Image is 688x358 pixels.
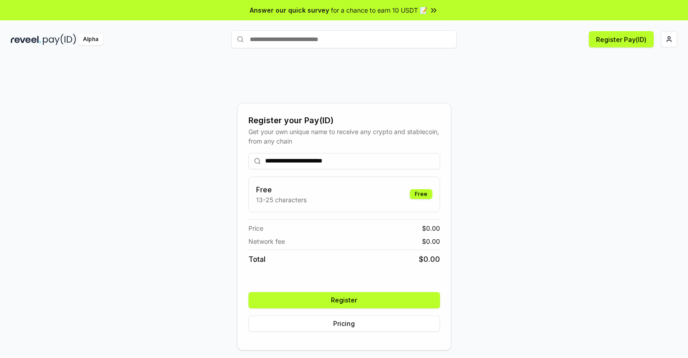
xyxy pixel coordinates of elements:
[43,34,76,45] img: pay_id
[11,34,41,45] img: reveel_dark
[248,254,266,265] span: Total
[419,254,440,265] span: $ 0.00
[248,114,440,127] div: Register your Pay(ID)
[422,223,440,233] span: $ 0.00
[256,184,307,195] h3: Free
[248,127,440,146] div: Get your own unique name to receive any crypto and stablecoin, from any chain
[256,195,307,205] p: 13-25 characters
[248,292,440,308] button: Register
[248,237,285,246] span: Network fee
[248,316,440,332] button: Pricing
[250,5,329,15] span: Answer our quick survey
[78,34,103,45] div: Alpha
[589,31,654,47] button: Register Pay(ID)
[248,223,263,233] span: Price
[422,237,440,246] span: $ 0.00
[410,189,432,199] div: Free
[331,5,427,15] span: for a chance to earn 10 USDT 📝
